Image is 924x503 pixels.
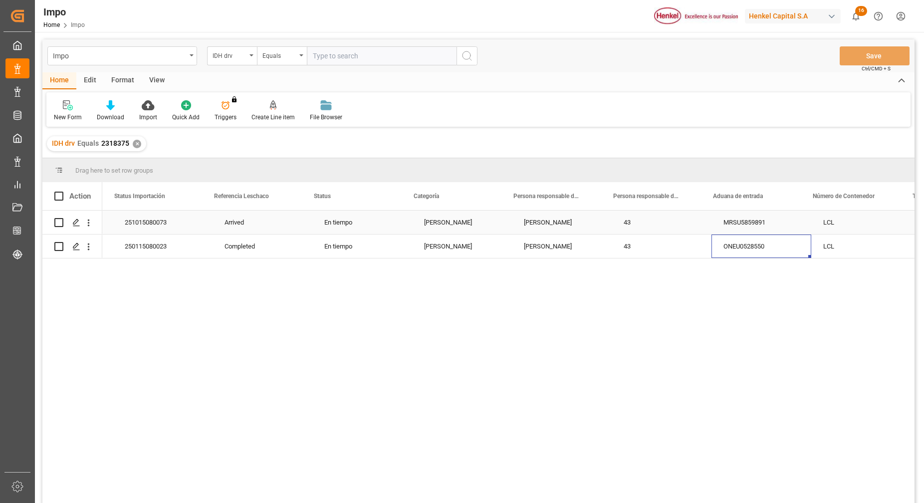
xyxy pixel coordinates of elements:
[713,193,763,200] span: Aduana de entrada
[307,46,457,65] input: Type to search
[412,235,512,258] div: [PERSON_NAME]
[113,235,213,258] div: 250115080023
[101,139,129,147] span: 2318375
[213,211,312,234] div: Arrived
[512,235,612,258] div: [PERSON_NAME]
[54,113,82,122] div: New Form
[845,5,867,27] button: show 16 new notifications
[113,211,213,234] div: 251015080073
[77,139,99,147] span: Equals
[42,211,102,235] div: Press SPACE to select this row.
[104,72,142,89] div: Format
[251,113,295,122] div: Create Line item
[745,6,845,25] button: Henkel Capital S.A
[47,46,197,65] button: open menu
[867,5,890,27] button: Help Center
[53,49,186,61] div: Impo
[414,193,439,200] span: Categoría
[69,192,91,201] div: Action
[811,235,911,258] div: LCL
[42,235,102,258] div: Press SPACE to select this row.
[133,140,141,148] div: ✕
[139,113,157,122] div: Import
[513,193,580,200] span: Persona responsable de la importacion
[813,193,875,200] span: Número de Contenedor
[840,46,910,65] button: Save
[257,46,307,65] button: open menu
[711,211,811,234] div: MRSU5859891
[312,235,412,258] div: En tiempo
[76,72,104,89] div: Edit
[42,72,76,89] div: Home
[114,193,165,200] span: Status Importación
[811,211,911,234] div: LCL
[262,49,296,60] div: Equals
[75,167,153,174] span: Drag here to set row groups
[512,211,612,234] div: [PERSON_NAME]
[745,9,841,23] div: Henkel Capital S.A
[310,113,342,122] div: File Browser
[862,65,891,72] span: Ctrl/CMD + S
[214,193,269,200] span: Referencia Leschaco
[52,139,75,147] span: IDH drv
[207,46,257,65] button: open menu
[97,113,124,122] div: Download
[612,211,711,234] div: 43
[457,46,477,65] button: search button
[711,235,811,258] div: ONEU0528550
[855,6,867,16] span: 16
[213,235,312,258] div: Completed
[314,193,331,200] span: Status
[142,72,172,89] div: View
[654,7,738,25] img: Henkel%20logo.jpg_1689854090.jpg
[172,113,200,122] div: Quick Add
[213,49,246,60] div: IDH drv
[43,4,85,19] div: Impo
[613,193,680,200] span: Persona responsable de seguimiento
[312,211,412,234] div: En tiempo
[612,235,711,258] div: 43
[43,21,60,28] a: Home
[412,211,512,234] div: [PERSON_NAME]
